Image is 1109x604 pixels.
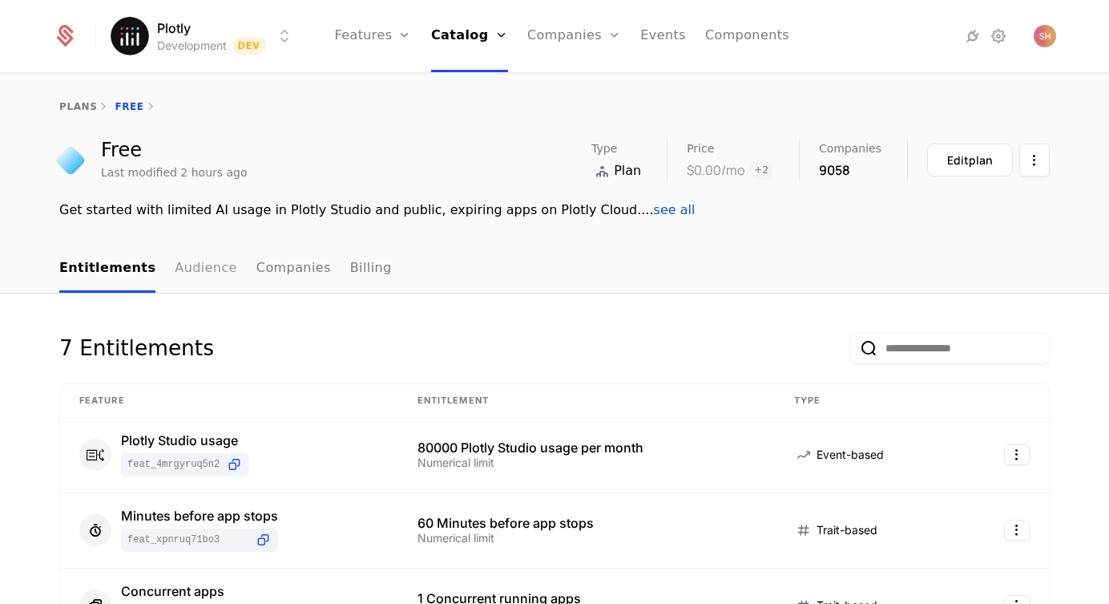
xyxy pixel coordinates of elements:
[947,152,993,168] div: Edit plan
[127,458,220,471] span: feat_4MRgYRUQ5N2
[417,533,756,544] div: Numerical limit
[350,245,392,293] a: Billing
[60,384,398,418] th: Feature
[121,585,249,598] div: Concurrent apps
[1034,25,1056,47] img: S H
[1004,444,1030,465] button: Select action
[157,38,227,54] div: Development
[175,245,237,293] a: Audience
[817,522,877,538] span: Trait-based
[111,17,149,55] img: Plotly
[775,384,958,418] th: Type
[157,18,191,38] span: Plotly
[127,533,248,546] span: feat_XPnRuQ71Bo3
[989,26,1008,46] a: Settings
[398,384,775,418] th: Entitlement
[256,245,331,293] a: Companies
[115,18,295,54] button: Select environment
[654,202,696,217] span: see all
[417,517,756,529] div: 60 Minutes before app stops
[59,332,214,364] div: 7 Entitlements
[817,447,884,463] span: Event-based
[121,434,249,447] div: Plotly Studio usage
[417,441,756,454] div: 80000 Plotly Studio usage per month
[59,245,392,293] ul: Choose Sub Page
[233,38,266,54] span: Dev
[1004,520,1030,541] button: Select action
[1034,25,1056,47] button: Open user button
[59,245,1050,293] nav: Main
[819,160,881,180] div: 9058
[687,143,714,154] span: Price
[101,164,248,180] div: Last modified 2 hours ago
[927,144,1013,176] button: Editplan
[59,245,155,293] a: Entitlements
[819,143,881,154] span: Companies
[591,143,617,154] span: Type
[749,160,773,180] span: + 2
[614,161,641,180] span: Plan
[121,509,278,522] div: Minutes before app stops
[687,160,744,180] div: $0.00 /mo
[101,140,248,160] div: Free
[963,26,982,46] a: Integrations
[417,457,756,468] div: Numerical limit
[59,101,97,112] a: plans
[59,201,1050,220] div: Get started with limited AI usage in Plotly Studio and public, expiring apps on Plotly Cloud. ...
[1019,144,1050,176] button: Select action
